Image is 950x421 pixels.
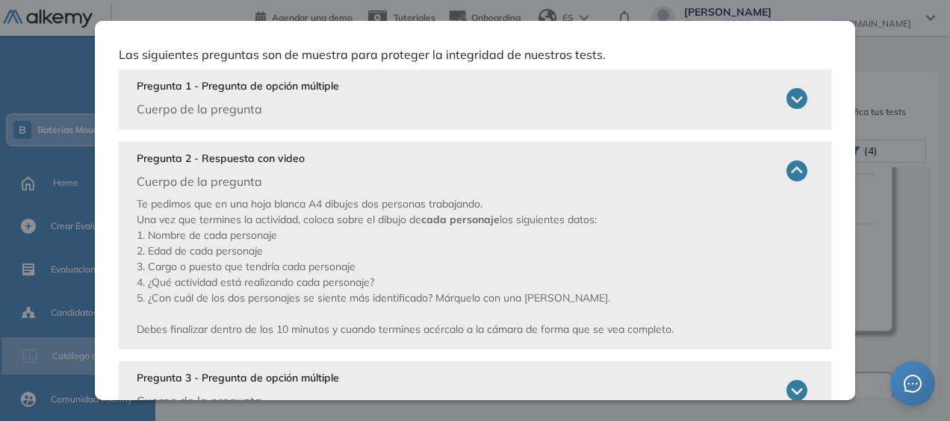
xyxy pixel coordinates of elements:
b: cada personaje [421,213,500,226]
p: Pregunta 1 - Pregunta de opción múltiple [137,78,339,94]
p: Cuerpo de la pregunta [137,392,339,410]
p: Cuerpo de la pregunta [137,172,305,190]
p: Pregunta 3 - Pregunta de opción múltiple [137,370,339,386]
span: message [904,375,922,393]
p: Cuerpo de la pregunta [137,100,339,118]
p: Pregunta 2 - Respuesta con video [137,151,305,166]
p: Las siguientes preguntas son de muestra para proteger la integridad de nuestros tests. [119,46,831,63]
span: Te pedimos que en una hoja blanca A4 dibujes dos personas trabajando. Una vez que termines la act... [137,197,674,336]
